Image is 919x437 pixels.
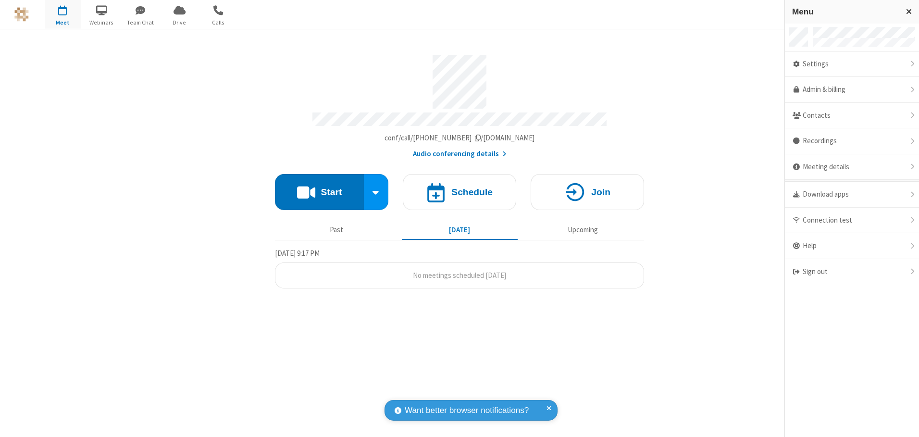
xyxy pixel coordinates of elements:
span: Calls [200,18,236,27]
div: Sign out [785,259,919,285]
button: Upcoming [525,221,641,239]
section: Account details [275,48,644,160]
h4: Join [591,187,610,197]
button: Start [275,174,364,210]
button: Join [531,174,644,210]
div: Start conference options [364,174,389,210]
span: Webinars [84,18,120,27]
div: Meeting details [785,154,919,180]
a: Admin & billing [785,77,919,103]
span: Want better browser notifications? [405,404,529,417]
span: Copy my meeting room link [385,133,535,142]
img: QA Selenium DO NOT DELETE OR CHANGE [14,7,29,22]
button: Audio conferencing details [413,149,507,160]
div: Contacts [785,103,919,129]
div: Help [785,233,919,259]
span: [DATE] 9:17 PM [275,249,320,258]
span: Team Chat [123,18,159,27]
button: Past [279,221,395,239]
h3: Menu [792,7,897,16]
button: Schedule [403,174,516,210]
span: Drive [161,18,198,27]
div: Download apps [785,182,919,208]
button: [DATE] [402,221,518,239]
button: Copy my meeting room linkCopy my meeting room link [385,133,535,144]
span: No meetings scheduled [DATE] [413,271,506,280]
h4: Start [321,187,342,197]
div: Connection test [785,208,919,234]
h4: Schedule [451,187,493,197]
section: Today's Meetings [275,248,644,289]
div: Recordings [785,128,919,154]
span: Meet [45,18,81,27]
div: Settings [785,51,919,77]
